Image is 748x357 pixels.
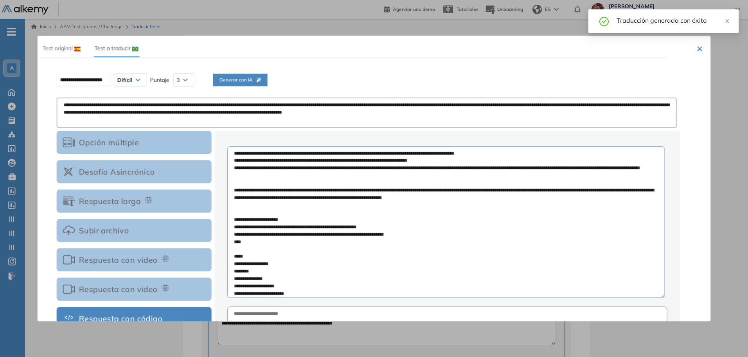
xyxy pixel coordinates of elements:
[95,45,131,52] span: Test a traducir
[219,76,261,84] span: Generar con IA
[213,74,268,86] button: Generar con IA
[150,76,169,84] span: Puntaje
[43,45,73,52] span: Test original
[725,18,730,24] span: close
[177,77,180,83] span: 3
[57,278,212,301] button: Respuesta con video
[57,160,212,183] button: Desafío Asincrónico
[57,307,212,330] button: Respuesta con código
[57,189,212,213] button: Respuesta larga
[599,16,609,26] span: check-circle
[57,219,212,242] button: Subir archivo
[74,47,81,51] img: ESP
[57,131,212,154] button: Opción múltiple
[617,16,729,25] div: Traducción generada con éxito
[696,43,703,53] button: ×
[57,248,212,271] button: Respuesta con video
[132,47,138,51] img: BRA
[117,77,133,83] span: Difícil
